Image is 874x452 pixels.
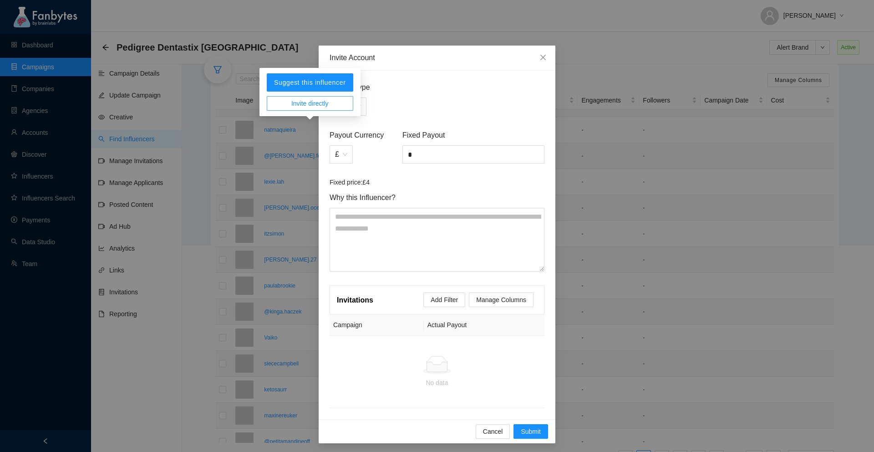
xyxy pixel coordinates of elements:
[267,73,353,92] button: Suggest this influencer
[330,314,424,336] th: Campaign
[402,129,544,141] span: Fixed Payout
[267,96,353,111] button: Invite directly
[469,293,534,307] button: Manage Columns
[291,98,329,108] span: Invite directly
[476,424,510,439] button: Cancel
[531,46,555,70] button: Close
[476,295,526,305] span: Manage Columns
[513,424,548,439] button: Submit
[483,426,503,437] span: Cancel
[424,314,544,336] th: Actual Payout
[330,192,544,203] span: Why this Influencer?
[539,54,547,61] span: close
[274,79,346,86] span: Suggest this influencer
[333,378,541,388] div: No data
[330,129,399,141] span: Payout Currency
[330,177,544,187] article: Fixed price: £4
[423,293,465,307] button: Add Filter
[521,426,541,437] span: Submit
[335,146,347,163] span: £
[330,53,544,63] div: Invite Account
[431,295,458,305] span: Add Filter
[330,82,544,93] span: Payout Type
[337,294,373,306] article: Invitations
